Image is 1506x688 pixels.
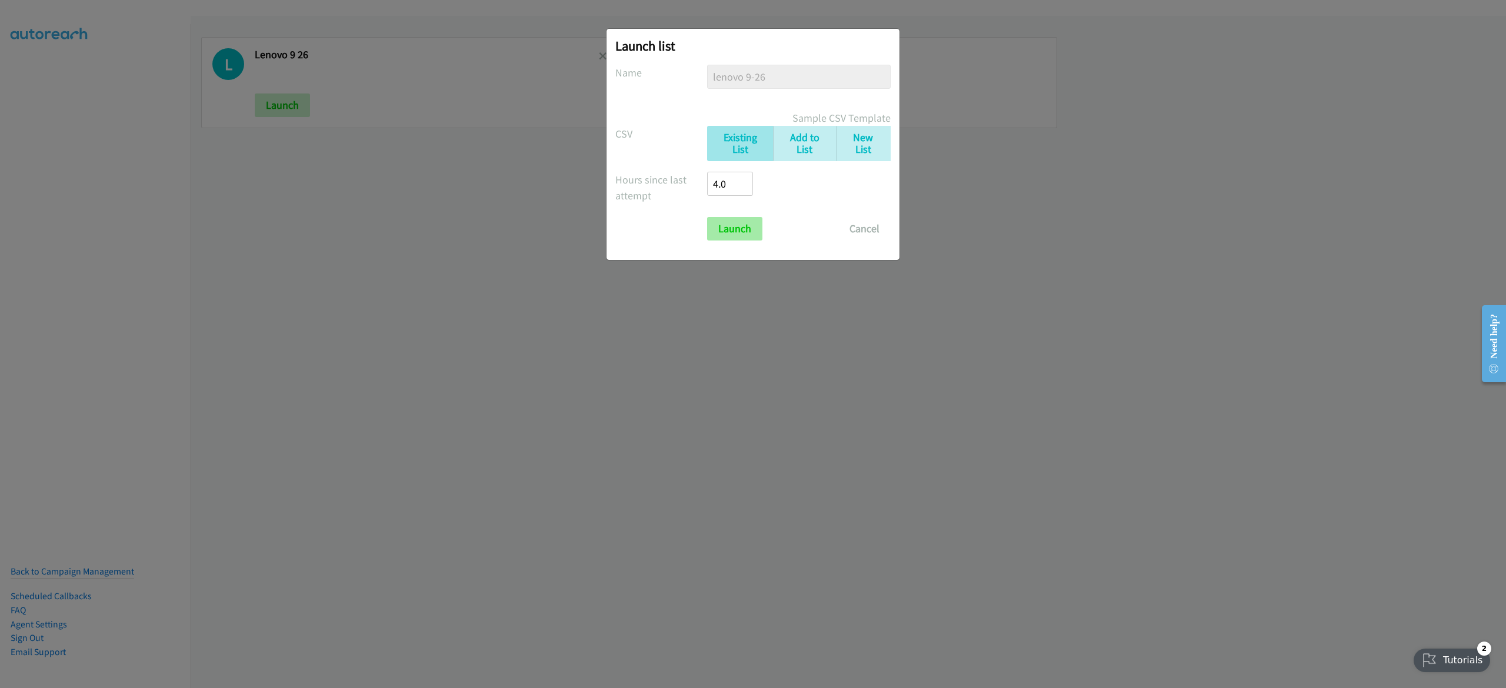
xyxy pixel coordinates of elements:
a: New List [836,126,891,162]
iframe: Checklist [1407,637,1497,679]
h2: Launch list [615,38,891,54]
button: Cancel [838,217,891,241]
input: Launch [707,217,762,241]
a: Existing List [707,126,773,162]
iframe: Resource Center [1472,297,1506,390]
label: CSV [615,126,707,142]
label: Name [615,65,707,81]
label: Hours since last attempt [615,172,707,203]
a: Sample CSV Template [792,110,891,126]
a: Add to List [773,126,836,162]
